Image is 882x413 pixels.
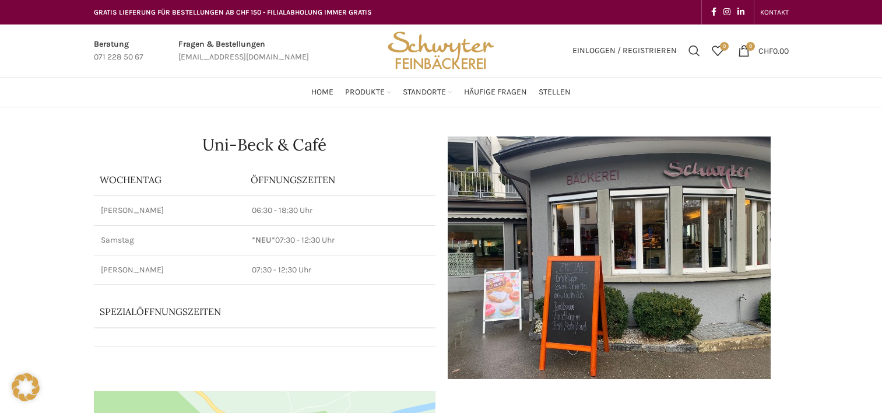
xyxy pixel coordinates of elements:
[734,4,748,20] a: Linkedin social link
[708,4,720,20] a: Facebook social link
[252,264,428,276] p: 07:30 - 12:30 Uhr
[720,4,734,20] a: Instagram social link
[572,47,677,55] span: Einloggen / Registrieren
[88,80,795,104] div: Main navigation
[345,80,391,104] a: Produkte
[101,235,238,246] p: Samstag
[384,45,498,55] a: Site logo
[178,38,309,64] a: Infobox link
[101,205,238,216] p: [PERSON_NAME]
[760,8,789,16] span: KONTAKT
[100,173,240,186] p: Wochentag
[403,87,446,98] span: Standorte
[746,42,755,51] span: 0
[251,173,429,186] p: ÖFFNUNGSZEITEN
[345,87,385,98] span: Produkte
[464,87,527,98] span: Häufige Fragen
[311,87,333,98] span: Home
[754,1,795,24] div: Secondary navigation
[403,80,452,104] a: Standorte
[384,24,498,77] img: Bäckerei Schwyter
[732,39,795,62] a: 0 CHF0.00
[94,136,435,153] h1: Uni-Beck & Café
[94,38,143,64] a: Infobox link
[252,235,428,246] p: 07:30 - 12:30 Uhr
[94,8,372,16] span: GRATIS LIEFERUNG FÜR BESTELLUNGEN AB CHF 150 - FILIALABHOLUNG IMMER GRATIS
[758,45,789,55] bdi: 0.00
[539,87,571,98] span: Stellen
[683,39,706,62] a: Suchen
[758,45,773,55] span: CHF
[464,80,527,104] a: Häufige Fragen
[252,205,428,216] p: 06:30 - 18:30 Uhr
[100,305,397,318] p: Spezialöffnungszeiten
[706,39,729,62] a: 0
[101,264,238,276] p: [PERSON_NAME]
[720,42,729,51] span: 0
[311,80,333,104] a: Home
[706,39,729,62] div: Meine Wunschliste
[567,39,683,62] a: Einloggen / Registrieren
[539,80,571,104] a: Stellen
[760,1,789,24] a: KONTAKT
